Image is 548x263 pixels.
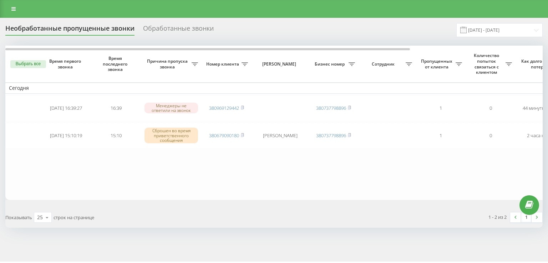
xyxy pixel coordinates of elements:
td: 16:39 [91,95,141,121]
td: 1 [416,95,466,121]
td: 0 [466,95,516,121]
a: 380737798896 [316,132,346,139]
td: 0 [466,123,516,149]
span: [PERSON_NAME] [258,61,303,67]
span: Номер клиента [205,61,242,67]
div: 25 [37,214,43,221]
div: Обработанные звонки [143,25,214,36]
span: Время первого звонка [47,58,85,69]
span: Показывать [5,214,32,221]
td: [PERSON_NAME] [252,123,309,149]
td: [DATE] 15:10:19 [41,123,91,149]
span: Количество попыток связаться с клиентом [469,53,506,75]
a: 380737798896 [316,105,346,111]
div: Сброшен во время приветственного сообщения [144,128,198,143]
span: Сотрудник [362,61,406,67]
div: Менеджеры не ответили на звонок [144,103,198,113]
button: Выбрать все [10,60,46,68]
span: Пропущенных от клиента [419,58,456,69]
div: 1 - 2 из 2 [488,213,507,221]
span: Причина пропуска звонка [144,58,192,69]
td: 1 [416,123,466,149]
td: [DATE] 16:39:27 [41,95,91,121]
a: 380969129442 [209,105,239,111]
span: Время последнего звонка [97,56,135,72]
a: 1 [521,212,532,222]
span: строк на странице [54,214,94,221]
span: Бизнес номер [312,61,349,67]
div: Необработанные пропущенные звонки [5,25,135,36]
td: 15:10 [91,123,141,149]
a: 380679090180 [209,132,239,139]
